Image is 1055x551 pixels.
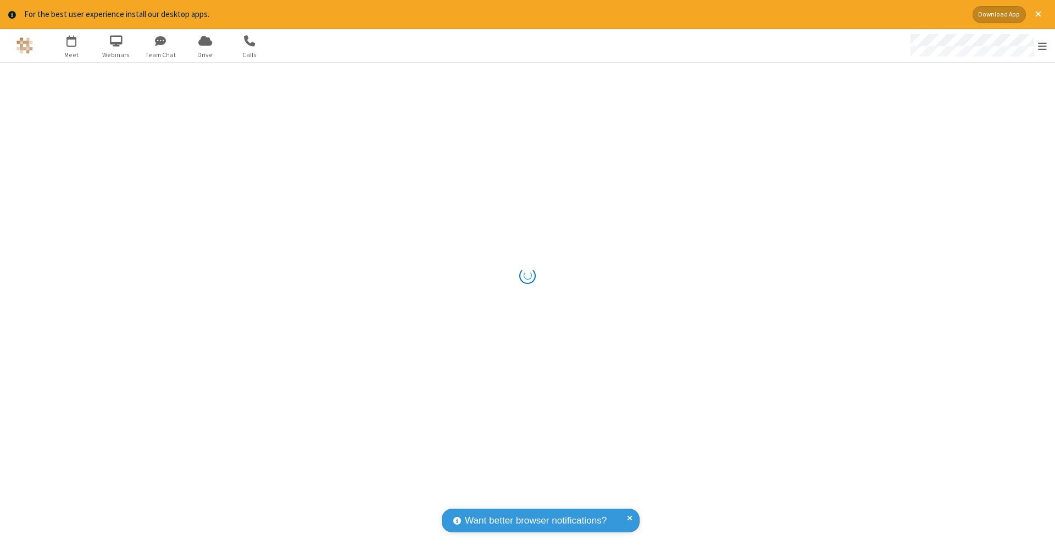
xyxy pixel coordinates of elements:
[185,50,226,60] span: Drive
[465,514,607,528] span: Want better browser notifications?
[96,50,137,60] span: Webinars
[229,50,270,60] span: Calls
[1030,6,1047,23] button: Close alert
[51,50,92,60] span: Meet
[900,29,1055,62] div: Open menu
[140,50,181,60] span: Team Chat
[24,8,964,21] div: For the best user experience install our desktop apps.
[973,6,1026,23] button: Download App
[4,29,45,62] button: Logo
[16,37,33,54] img: QA Selenium DO NOT DELETE OR CHANGE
